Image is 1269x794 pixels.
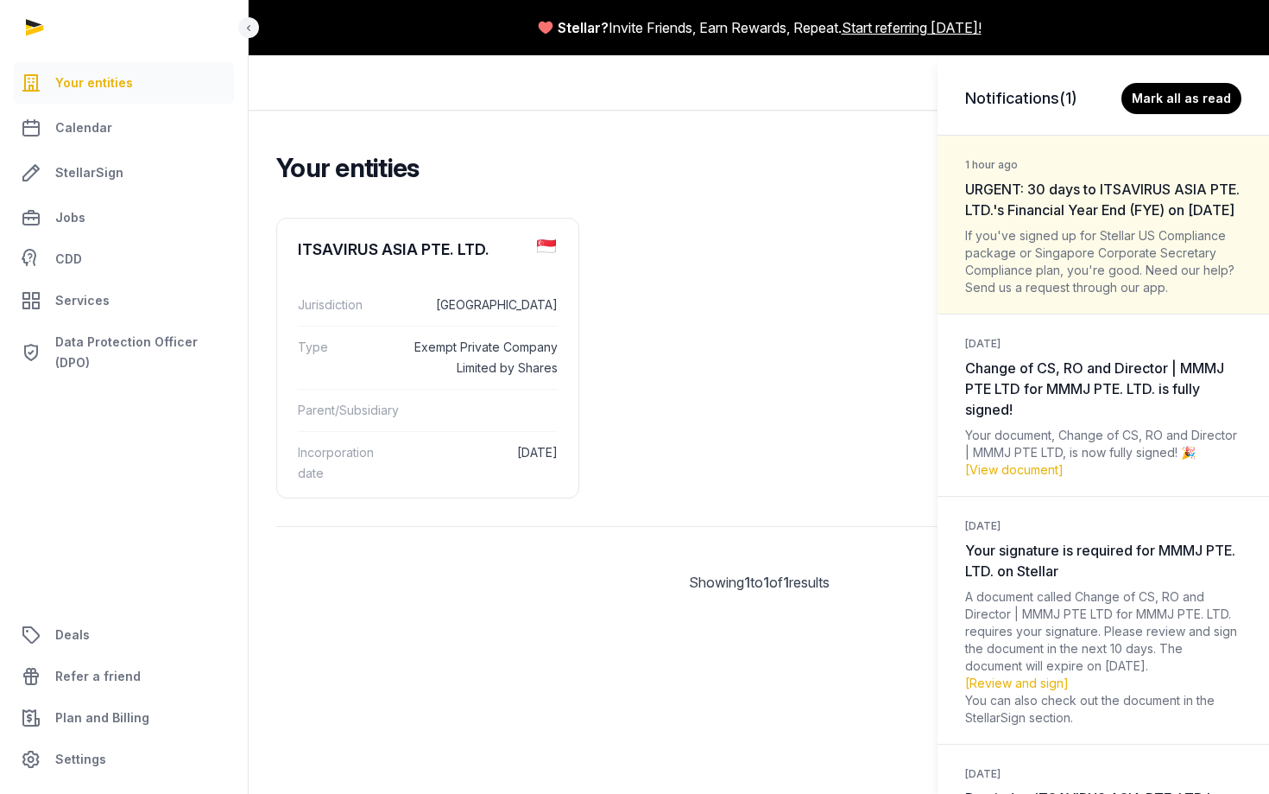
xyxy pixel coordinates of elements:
div: A document called Change of CS, RO and Director | MMMJ PTE LTD for MMMJ PTE. LTD. requires your s... [965,588,1241,727]
span: Change of CS, RO and Director | MMMJ PTE LTD for MMMJ PTE. LTD. is fully signed! [965,359,1224,418]
iframe: Chat Widget [958,594,1269,794]
button: Mark all as read [1121,83,1241,114]
small: 1 hour ago [965,158,1018,172]
h3: Notifications [965,86,1077,111]
span: URGENT: 30 days to ITSAVIRUS ASIA PTE. LTD.'s Financial Year End (FYE) on [DATE] [965,181,1240,219]
div: Your document, Change of CS, RO and Director | MMMJ PTE LTD, is now fully signed! 🎉 [965,427,1241,479]
small: [DATE] [965,519,1001,533]
a: [View document] [965,462,1064,477]
div: If you've signed up for Stellar US Compliance package or Singapore Corporate Secretary Compliance... [965,227,1241,296]
span: (1) [1059,89,1077,107]
small: [DATE] [965,337,1001,351]
span: Your signature is required for MMMJ PTE. LTD. on Stellar [965,542,1235,580]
